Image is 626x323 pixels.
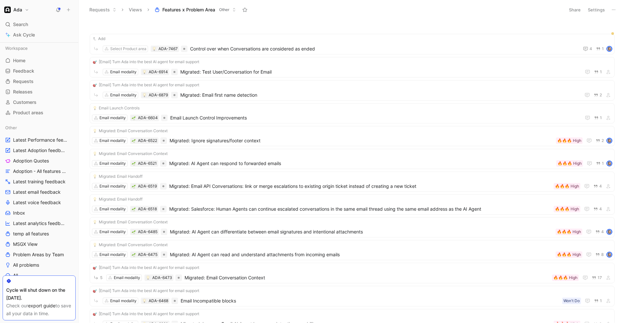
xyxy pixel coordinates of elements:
img: 💡 [93,129,97,133]
button: 4 [592,183,603,190]
img: 🎯 [93,312,97,316]
span: Migrated: Email Handoff [99,196,142,203]
button: 🎯[Email] Turn Ada into the best AI agent for email support [92,264,200,271]
span: Latest Adoption feedback [13,147,67,154]
span: Ask Cycle [13,31,35,39]
span: Latest Performance feedback [13,137,67,143]
img: 🌱 [132,185,136,189]
a: Latest email feedback [3,187,76,197]
a: Home [3,56,76,65]
span: 1 [602,47,604,51]
div: ADA-6518 [138,206,157,212]
button: 1 [595,160,605,167]
span: 1 [600,70,602,74]
span: Migrated: Salesforce: Human Agents can continue escalated conversations in the same email thread ... [169,205,551,213]
span: Other [219,7,230,13]
span: Latest email feedback [13,189,61,195]
div: Email modality [110,92,137,98]
a: 💡Email Launch ControlsEmail modality🌱ADA-6604Email Launch Control Improvements1 [90,103,615,123]
span: 4 [599,184,602,188]
a: 🎯[Email] Turn Ada into the best AI agent for email supportEmail modality💡ADA-6468Email Incompatib... [90,286,615,306]
a: 🎯[Email] Turn Ada into the best AI agent for email support5Email modality💡ADA-6473Migrated: Email... [90,263,615,283]
div: Email modality [99,251,126,258]
span: Migrated: Email Conversation Context [99,219,168,225]
button: 1 [595,45,605,52]
span: 8 [601,253,604,257]
div: Email modality [99,229,126,235]
img: 🌱 [132,139,136,143]
div: 🌱 [131,138,136,143]
span: Problem Areas by Team [13,251,64,258]
button: 🌱 [131,252,136,257]
img: avatar [607,47,612,51]
div: Won't Do [563,298,580,304]
img: 🎯 [93,289,97,293]
button: 🌱 [131,116,136,120]
a: All problems [3,260,76,270]
div: 🌱 [131,230,136,234]
span: Requests [13,78,34,85]
button: 🎯[Email] Turn Ada into the best AI agent for email support [92,288,200,294]
div: 💡 [142,299,147,303]
span: Migrated: AI Agent can differentiate between email signatures and intentional attachments [170,228,553,236]
div: Email modality [99,183,126,190]
a: Adoption - All features & problem areas [3,166,76,176]
div: Email modality [114,274,140,281]
button: Add [92,35,106,42]
a: Problem Areas by Team [3,250,76,260]
div: Select Product area [110,46,146,52]
div: Email modality [99,206,126,212]
a: 💡Migrated: Email Conversation ContextEmail modality🌱ADA-6475Migrated: AI Agent can read and under... [90,240,615,260]
img: 💡 [93,220,97,224]
a: 🎯[Email] Turn Ada into the best AI agent for email supportEmail modality💡ADA-6914Migrated: Test U... [90,57,615,77]
div: Email modality [110,298,137,304]
button: 🌱 [131,161,136,166]
img: 🌱 [132,207,136,211]
button: 1 [593,297,603,304]
button: 2 [594,137,605,144]
span: Features x Problem Area [162,7,215,13]
button: 💡Migrated: Email Conversation Context [92,242,169,248]
div: 🌱 [131,207,136,211]
button: 💡Migrated: Email Conversation Context [92,128,169,134]
div: ADA-6879 [149,92,168,98]
span: 2 [600,93,602,97]
span: Email Launch Control Improvements [170,114,578,122]
button: 4 [582,45,593,53]
div: Email modality [99,137,126,144]
img: 💡 [93,106,97,110]
span: [Email] Turn Ada into the best AI agent for email support [99,264,199,271]
span: Latest training feedback [13,178,66,185]
button: 💡 [152,47,156,51]
div: 💡 [146,275,150,280]
div: ADA-6914 [149,69,168,75]
button: 💡 [142,93,147,97]
img: avatar [607,161,612,166]
div: 🔥🔥🔥 High [555,183,579,190]
div: Email modality [110,69,137,75]
div: ADA-6522 [138,137,157,144]
img: 💡 [142,299,146,303]
span: All [13,272,18,279]
button: AdaAda [3,5,31,14]
span: 1 [602,161,604,165]
span: 1 [600,299,602,303]
div: Email modality [99,160,126,167]
span: Inbox [13,210,25,216]
a: 💡Migrated: Email Conversation ContextEmail modality🌱ADA-6521Migrated: AI Agent can respond to for... [90,149,615,169]
a: Latest voice feedback [3,198,76,207]
button: 17 [590,274,603,281]
div: Search [3,20,76,29]
button: 💡Migrated: Email Conversation Context [92,150,169,157]
span: Feedback [13,68,34,74]
img: avatar [607,252,612,257]
button: 5 [92,274,104,282]
div: ADA-6521 [138,160,157,167]
button: Requests [86,5,119,15]
span: 4 [599,207,602,211]
span: Migrated: Email Conversation Context [99,242,168,248]
img: 💡 [142,93,146,97]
